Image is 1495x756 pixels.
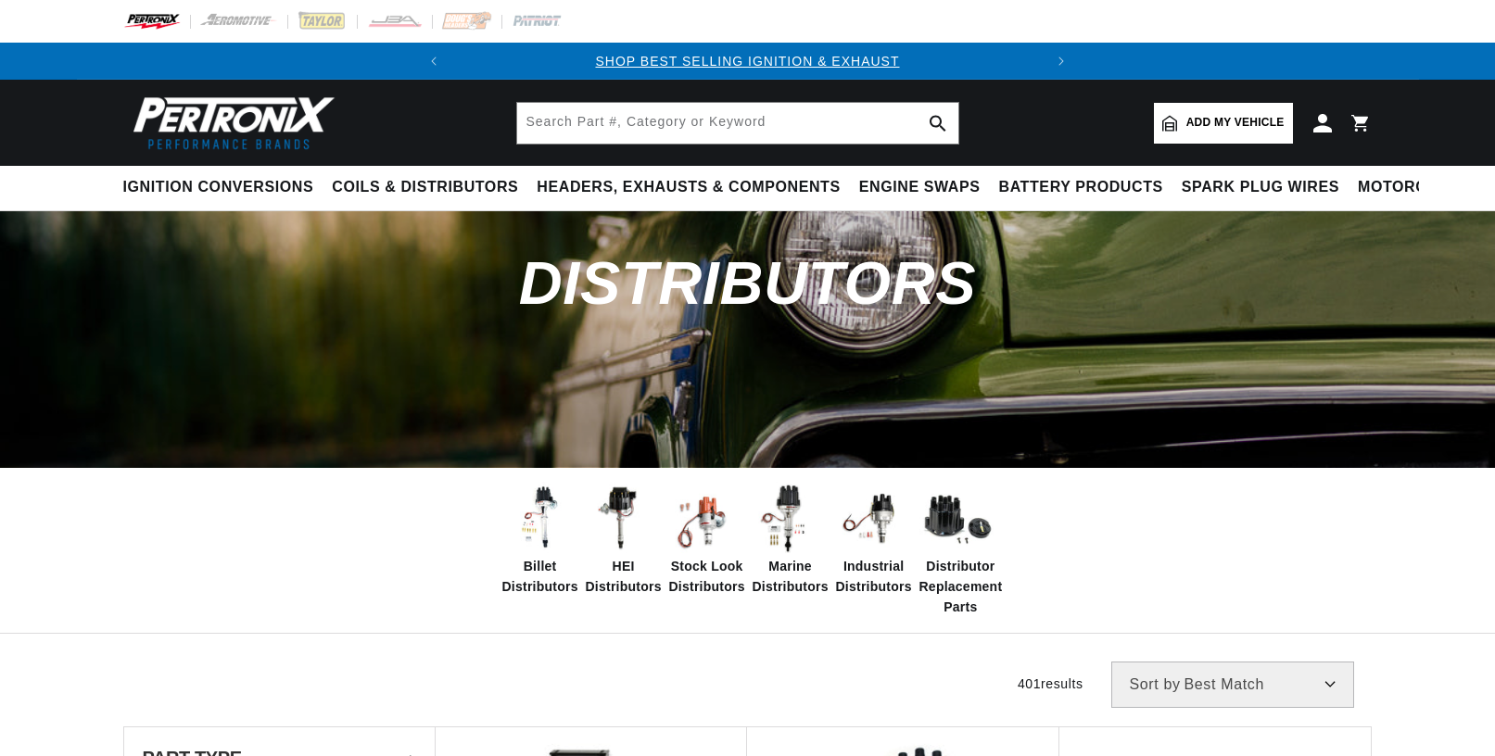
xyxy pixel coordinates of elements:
[586,482,660,598] a: HEI Distributors HEI Distributors
[595,54,899,69] a: SHOP BEST SELLING IGNITION & EXHAUST
[517,103,958,144] input: Search Part #, Category or Keyword
[836,556,912,598] span: Industrial Distributors
[850,166,990,209] summary: Engine Swaps
[123,166,323,209] summary: Ignition Conversions
[859,178,981,197] span: Engine Swaps
[502,482,576,556] img: Billet Distributors
[669,556,745,598] span: Stock Look Distributors
[1018,676,1083,691] span: 401 results
[586,482,660,556] img: HEI Distributors
[415,43,452,80] button: Translation missing: en.sections.announcements.previous_announcement
[919,482,994,556] img: Distributor Replacement Parts
[918,103,958,144] button: search button
[527,166,849,209] summary: Headers, Exhausts & Components
[1154,103,1293,144] a: Add my vehicle
[332,178,518,197] span: Coils & Distributors
[586,556,662,598] span: HEI Distributors
[452,51,1042,71] div: 1 of 2
[323,166,527,209] summary: Coils & Distributors
[669,482,743,598] a: Stock Look Distributors Stock Look Distributors
[77,43,1419,80] slideshow-component: Translation missing: en.sections.announcements.announcement_bar
[1130,677,1181,692] span: Sort by
[1043,43,1080,80] button: Translation missing: en.sections.announcements.next_announcement
[123,91,336,155] img: Pertronix
[919,482,994,618] a: Distributor Replacement Parts Distributor Replacement Parts
[753,482,827,556] img: Marine Distributors
[1358,178,1468,197] span: Motorcycle
[452,51,1042,71] div: Announcement
[999,178,1163,197] span: Battery Products
[1172,166,1349,209] summary: Spark Plug Wires
[990,166,1172,209] summary: Battery Products
[836,482,910,556] img: Industrial Distributors
[1349,166,1477,209] summary: Motorcycle
[669,482,743,556] img: Stock Look Distributors
[502,556,578,598] span: Billet Distributors
[919,556,1003,618] span: Distributor Replacement Parts
[519,249,977,317] span: Distributors
[502,482,576,598] a: Billet Distributors Billet Distributors
[1111,661,1354,708] select: Sort by
[1186,114,1285,132] span: Add my vehicle
[753,556,829,598] span: Marine Distributors
[123,178,314,197] span: Ignition Conversions
[836,482,910,598] a: Industrial Distributors Industrial Distributors
[753,482,827,598] a: Marine Distributors Marine Distributors
[537,178,840,197] span: Headers, Exhausts & Components
[1182,178,1339,197] span: Spark Plug Wires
